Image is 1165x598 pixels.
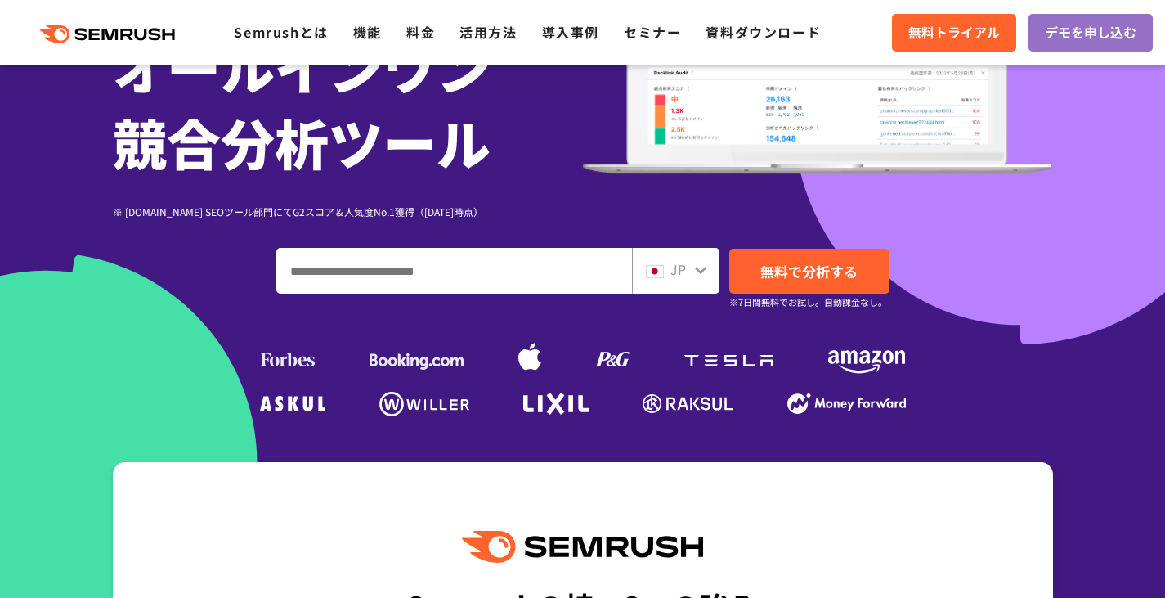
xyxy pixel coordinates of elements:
[670,259,686,279] span: JP
[1045,22,1136,43] span: デモを申し込む
[624,22,681,42] a: セミナー
[1028,14,1153,52] a: デモを申し込む
[706,22,821,42] a: 資料ダウンロード
[406,22,435,42] a: 料金
[542,22,599,42] a: 導入事例
[729,249,889,294] a: 無料で分析する
[277,249,631,293] input: ドメイン、キーワードまたはURLを入力してください
[462,531,702,563] img: Semrush
[234,22,328,42] a: Semrushとは
[760,261,858,281] span: 無料で分析する
[113,29,583,179] h1: オールインワン 競合分析ツール
[908,22,1000,43] span: 無料トライアル
[892,14,1016,52] a: 無料トライアル
[353,22,382,42] a: 機能
[729,295,887,310] small: ※7日間無料でお試し。自動課金なし。
[459,22,517,42] a: 活用方法
[113,204,583,219] div: ※ [DOMAIN_NAME] SEOツール部門にてG2スコア＆人気度No.1獲得（[DATE]時点）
